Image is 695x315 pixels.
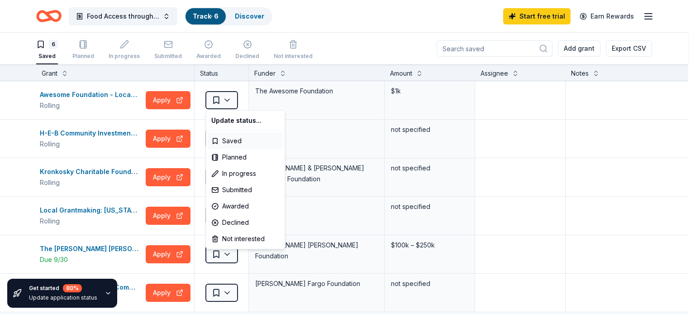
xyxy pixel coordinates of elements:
div: In progress [208,165,283,182]
div: Awarded [208,198,283,214]
div: Submitted [208,182,283,198]
div: Update status... [208,112,283,129]
div: Not interested [208,231,283,247]
div: Declined [208,214,283,231]
div: Planned [208,149,283,165]
div: Saved [208,133,283,149]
